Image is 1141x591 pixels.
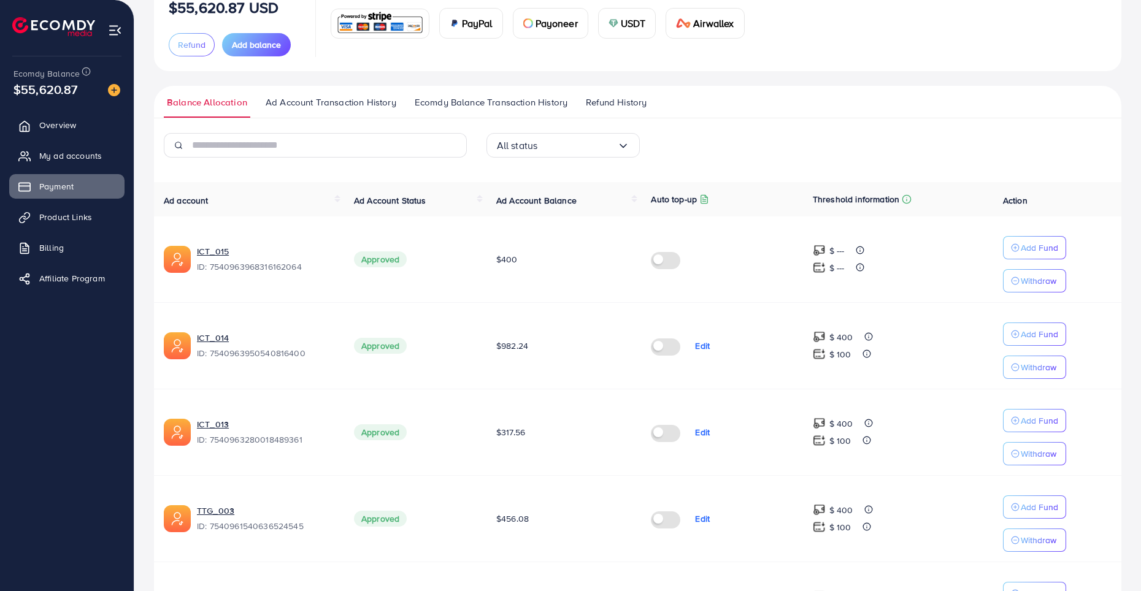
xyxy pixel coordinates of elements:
[415,96,567,109] span: Ecomdy Balance Transaction History
[1003,269,1066,292] button: Withdraw
[164,332,191,359] img: ic-ads-acc.e4c84228.svg
[354,251,407,267] span: Approved
[813,261,826,274] img: top-up amount
[813,503,826,516] img: top-up amount
[486,133,640,158] div: Search for option
[598,8,656,39] a: cardUSDT
[167,96,247,109] span: Balance Allocation
[9,113,125,137] a: Overview
[354,194,426,207] span: Ad Account Status
[266,96,396,109] span: Ad Account Transaction History
[829,347,851,362] p: $ 100
[108,23,122,37] img: menu
[197,261,334,273] span: ID: 7540963968316162064
[39,180,74,193] span: Payment
[1003,528,1066,552] button: Withdraw
[695,338,710,353] p: Edit
[1021,240,1058,255] p: Add Fund
[164,419,191,446] img: ic-ads-acc.e4c84228.svg
[197,245,334,257] a: ICT_015
[496,340,528,352] span: $982.24
[609,18,618,28] img: card
[1003,356,1066,379] button: Withdraw
[9,143,125,168] a: My ad accounts
[829,243,845,258] p: $ ---
[164,194,209,207] span: Ad account
[108,84,120,96] img: image
[354,338,407,354] span: Approved
[197,505,334,517] a: TTG_003
[222,33,291,56] button: Add balance
[496,194,577,207] span: Ad Account Balance
[1021,413,1058,428] p: Add Fund
[13,80,78,98] span: $55,620.87
[9,205,125,229] a: Product Links
[1021,360,1056,375] p: Withdraw
[829,330,853,345] p: $ 400
[13,67,80,80] span: Ecomdy Balance
[1021,327,1058,341] p: Add Fund
[695,511,710,526] p: Edit
[450,18,459,28] img: card
[829,520,851,535] p: $ 100
[695,425,710,440] p: Edit
[39,150,102,162] span: My ad accounts
[813,348,826,360] img: top-up amount
[197,347,334,359] span: ID: 7540963950540816400
[164,246,191,273] img: ic-ads-acc.e4c84228.svg
[813,434,826,447] img: top-up amount
[497,136,538,155] span: All status
[1003,442,1066,465] button: Withdraw
[9,235,125,260] a: Billing
[197,505,334,533] div: <span class='underline'>TTG_003</span></br>7540961540636524545
[197,332,334,360] div: <span class='underline'>ICT_014</span></br>7540963950540816400
[829,503,853,517] p: $ 400
[232,39,281,51] span: Add balance
[829,433,851,448] p: $ 100
[496,513,529,525] span: $456.08
[439,8,503,39] a: cardPayPal
[513,8,588,39] a: cardPayoneer
[39,242,64,254] span: Billing
[178,39,206,51] span: Refund
[164,505,191,532] img: ic-ads-acc.e4c84228.svg
[335,10,425,37] img: card
[197,332,334,344] a: ICT_014
[12,17,95,36] img: logo
[813,192,899,207] p: Threshold information
[1003,495,1066,519] button: Add Fund
[666,8,744,39] a: cardAirwallex
[354,424,407,440] span: Approved
[586,96,647,109] span: Refund History
[1003,236,1066,259] button: Add Fund
[621,16,646,31] span: USDT
[1003,409,1066,432] button: Add Fund
[813,330,826,343] img: top-up amount
[354,511,407,527] span: Approved
[197,245,334,273] div: <span class='underline'>ICT_015</span></br>7540963968316162064
[536,16,578,31] span: Payoneer
[9,266,125,291] a: Affiliate Program
[651,192,697,207] p: Auto top-up
[9,174,125,199] a: Payment
[1003,194,1028,207] span: Action
[331,9,429,39] a: card
[1021,533,1056,547] p: Withdraw
[813,417,826,430] img: top-up amount
[523,18,533,28] img: card
[39,272,105,284] span: Affiliate Program
[537,136,617,155] input: Search for option
[1021,273,1056,288] p: Withdraw
[169,33,215,56] button: Refund
[1021,500,1058,514] p: Add Fund
[197,520,334,532] span: ID: 7540961540636524545
[197,433,334,446] span: ID: 7540963280018489361
[829,416,853,431] p: $ 400
[496,426,525,438] span: $317.56
[496,253,518,265] span: $400
[676,18,691,28] img: card
[693,16,734,31] span: Airwallex
[1003,322,1066,346] button: Add Fund
[197,418,334,446] div: <span class='underline'>ICT_013</span></br>7540963280018489361
[813,244,826,257] img: top-up amount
